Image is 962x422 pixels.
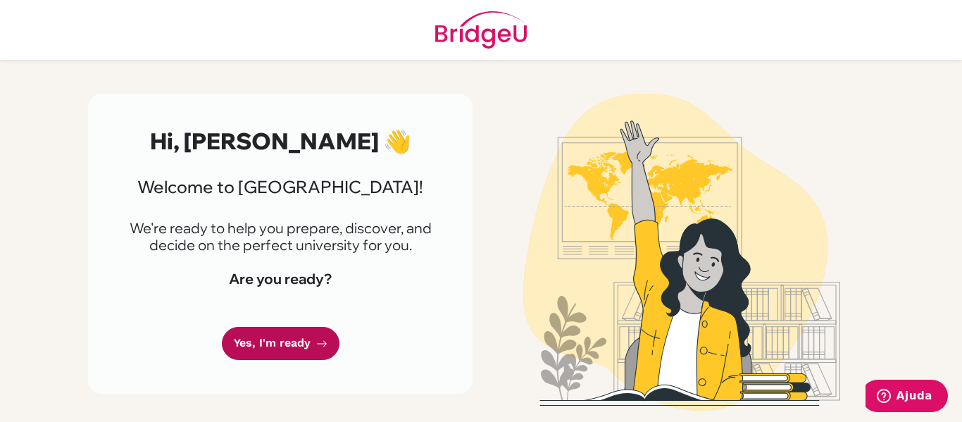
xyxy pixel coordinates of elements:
[222,327,339,360] a: Yes, I'm ready
[866,380,948,415] iframe: Abre um widget para que você possa encontrar mais informações
[122,128,439,154] h2: Hi, [PERSON_NAME] 👋
[122,220,439,254] p: We're ready to help you prepare, discover, and decide on the perfect university for you.
[122,177,439,197] h3: Welcome to [GEOGRAPHIC_DATA]!
[122,271,439,287] h4: Are you ready?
